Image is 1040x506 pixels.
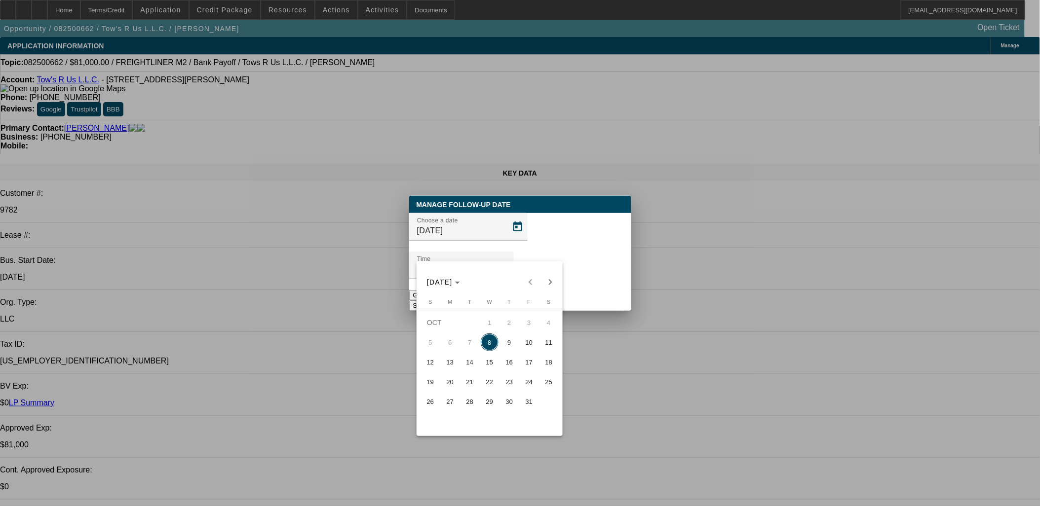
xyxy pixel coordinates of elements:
span: 19 [422,373,439,391]
span: 24 [520,373,538,391]
button: October 22, 2025 [480,372,500,392]
button: October 14, 2025 [460,352,480,372]
span: 9 [501,333,518,351]
button: October 12, 2025 [421,352,440,372]
span: S [547,299,550,305]
span: 23 [501,373,518,391]
button: October 24, 2025 [519,372,539,392]
button: October 21, 2025 [460,372,480,392]
button: October 15, 2025 [480,352,500,372]
button: October 31, 2025 [519,392,539,411]
button: October 16, 2025 [500,352,519,372]
span: T [508,299,511,305]
button: October 20, 2025 [440,372,460,392]
button: October 7, 2025 [460,332,480,352]
span: 8 [481,333,499,351]
button: October 3, 2025 [519,313,539,332]
button: October 19, 2025 [421,372,440,392]
button: Next month [540,272,560,292]
button: October 5, 2025 [421,332,440,352]
button: October 30, 2025 [500,392,519,411]
span: 21 [461,373,479,391]
span: 17 [520,353,538,371]
span: 4 [540,314,558,331]
button: October 25, 2025 [539,372,559,392]
span: 13 [441,353,459,371]
span: 27 [441,393,459,410]
button: October 4, 2025 [539,313,559,332]
span: M [448,299,452,305]
span: 14 [461,353,479,371]
span: 2 [501,314,518,331]
button: October 23, 2025 [500,372,519,392]
button: October 10, 2025 [519,332,539,352]
span: 3 [520,314,538,331]
span: T [468,299,472,305]
span: 26 [422,393,439,410]
span: W [487,299,492,305]
td: OCT [421,313,480,332]
span: 6 [441,333,459,351]
button: October 2, 2025 [500,313,519,332]
button: October 17, 2025 [519,352,539,372]
button: October 27, 2025 [440,392,460,411]
span: 22 [481,373,499,391]
button: October 28, 2025 [460,392,480,411]
button: October 13, 2025 [440,352,460,372]
button: Choose month and year [423,273,464,291]
span: 15 [481,353,499,371]
span: 11 [540,333,558,351]
span: 28 [461,393,479,410]
span: 7 [461,333,479,351]
span: S [428,299,432,305]
span: 29 [481,393,499,410]
button: October 6, 2025 [440,332,460,352]
span: 12 [422,353,439,371]
span: 30 [501,393,518,410]
span: 10 [520,333,538,351]
span: [DATE] [427,278,453,286]
button: October 29, 2025 [480,392,500,411]
button: October 11, 2025 [539,332,559,352]
button: October 18, 2025 [539,352,559,372]
span: 16 [501,353,518,371]
span: 1 [481,314,499,331]
button: October 9, 2025 [500,332,519,352]
span: 5 [422,333,439,351]
span: 18 [540,353,558,371]
span: 20 [441,373,459,391]
button: October 26, 2025 [421,392,440,411]
button: October 8, 2025 [480,332,500,352]
span: F [528,299,531,305]
span: 25 [540,373,558,391]
button: October 1, 2025 [480,313,500,332]
span: 31 [520,393,538,410]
